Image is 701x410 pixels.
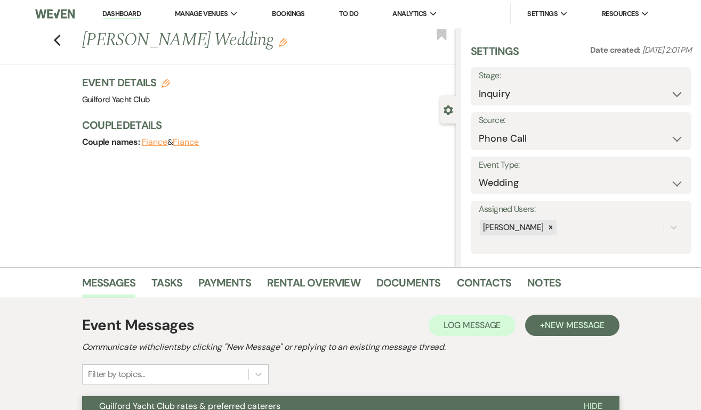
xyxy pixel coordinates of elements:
[82,94,150,105] span: Guilford Yacht Club
[82,75,171,90] h3: Event Details
[602,9,639,19] span: Resources
[82,28,377,53] h1: [PERSON_NAME] Wedding
[142,137,199,147] span: &
[198,274,251,298] a: Payments
[479,202,683,217] label: Assigned Users:
[429,315,515,336] button: Log Message
[545,319,604,331] span: New Message
[151,274,182,298] a: Tasks
[102,9,141,19] a: Dashboard
[444,319,501,331] span: Log Message
[82,314,195,337] h1: Event Messages
[279,37,287,47] button: Edit
[479,113,683,128] label: Source:
[590,45,642,55] span: Date created:
[471,44,519,67] h3: Settings
[392,9,426,19] span: Analytics
[173,138,199,146] button: Fiance
[376,274,441,298] a: Documents
[82,341,619,354] h2: Communicate with clients by clicking "New Message" or replying to an existing message thread.
[527,9,558,19] span: Settings
[82,118,445,133] h3: Couple Details
[642,45,691,55] span: [DATE] 2:01 PM
[527,274,561,298] a: Notes
[267,274,360,298] a: Rental Overview
[444,104,453,114] button: Close lead details
[88,368,145,381] div: Filter by topics...
[479,158,683,173] label: Event Type:
[142,138,168,146] button: Fiance
[480,220,545,235] div: [PERSON_NAME]
[457,274,512,298] a: Contacts
[525,315,619,336] button: +New Message
[479,68,683,84] label: Stage:
[175,9,228,19] span: Manage Venues
[82,136,142,147] span: Couple names:
[35,3,75,25] img: Weven Logo
[339,9,359,18] a: To Do
[272,9,305,18] a: Bookings
[82,274,136,298] a: Messages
